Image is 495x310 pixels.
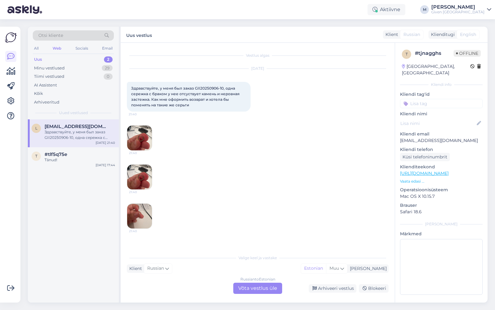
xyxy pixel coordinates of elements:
[240,277,275,282] div: Russian to Estonian
[347,265,387,272] div: [PERSON_NAME]
[34,99,59,105] div: Arhiveeritud
[35,154,37,158] span: t
[33,44,40,52] div: All
[454,50,481,57] span: Offline
[400,231,483,237] p: Märkmed
[101,44,114,52] div: Email
[400,153,450,161] div: Küsi telefoninumbrit
[428,31,455,38] div: Klienditugi
[400,221,483,227] div: [PERSON_NAME]
[400,99,483,108] input: Lisa tag
[104,56,113,63] div: 2
[400,91,483,98] p: Kliendi tag'id
[129,190,152,194] span: 21:40
[127,66,389,71] div: [DATE]
[96,163,115,167] div: [DATE] 17:44
[5,32,17,43] img: Askly Logo
[147,265,164,272] span: Russian
[51,44,62,52] div: Web
[400,111,483,117] p: Kliendi nimi
[96,140,115,145] div: [DATE] 21:40
[402,63,470,76] div: [GEOGRAPHIC_DATA], [GEOGRAPHIC_DATA]
[431,5,491,15] a: [PERSON_NAME]Given [GEOGRAPHIC_DATA]
[400,209,483,215] p: Safari 18.6
[400,137,483,144] p: [EMAIL_ADDRESS][DOMAIN_NAME]
[127,255,389,261] div: Valige keel ja vastake
[460,31,476,38] span: English
[368,4,405,15] div: Aktiivne
[127,165,152,189] img: Attachment
[415,50,454,57] div: # tjnagghs
[129,229,152,233] span: 21:40
[127,126,152,150] img: Attachment
[309,284,356,293] div: Arhiveeri vestlus
[400,170,449,176] a: [URL][DOMAIN_NAME]
[403,31,420,38] span: Russian
[35,126,37,131] span: l
[34,56,42,63] div: Uus
[400,82,483,87] div: Kliendi info
[129,151,152,155] span: 21:40
[104,73,113,80] div: 0
[383,31,398,38] div: Klient
[400,179,483,184] p: Vaata edasi ...
[126,30,152,39] label: Uus vestlus
[34,91,43,97] div: Kõik
[420,5,429,14] div: M
[400,202,483,209] p: Brauser
[400,146,483,153] p: Kliendi telefon
[45,152,67,157] span: #tlf5q75e
[127,53,389,58] div: Vestlus algas
[301,264,326,273] div: Estonian
[431,10,484,15] div: Given [GEOGRAPHIC_DATA]
[400,187,483,193] p: Operatsioonisüsteem
[129,112,152,117] span: 21:40
[34,65,65,71] div: Minu vestlused
[400,120,476,127] input: Lisa nimi
[45,157,115,163] div: Tänud!
[400,193,483,200] p: Mac OS X 10.15.7
[45,124,109,129] span: lera180692@gmail.com
[38,32,63,39] span: Otsi kliente
[34,73,64,80] div: Tiimi vestlused
[131,86,240,107] span: Здравствуйте, у меня был заказ GII20250906-10, одна сережка с браком у нее отсуствует камень и не...
[329,265,339,271] span: Muu
[102,65,113,71] div: 29
[34,82,57,88] div: AI Assistent
[400,164,483,170] p: Klienditeekond
[233,283,282,294] div: Võta vestlus üle
[400,131,483,137] p: Kliendi email
[59,110,88,116] span: Uued vestlused
[406,52,408,56] span: t
[74,44,89,52] div: Socials
[359,284,389,293] div: Blokeeri
[431,5,484,10] div: [PERSON_NAME]
[45,129,115,140] div: Здравствуйте, у меня был заказ GII20250906-10, одна сережка с браком у нее отсуствует камень и не...
[127,204,152,228] img: Attachment
[127,265,142,272] div: Klient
